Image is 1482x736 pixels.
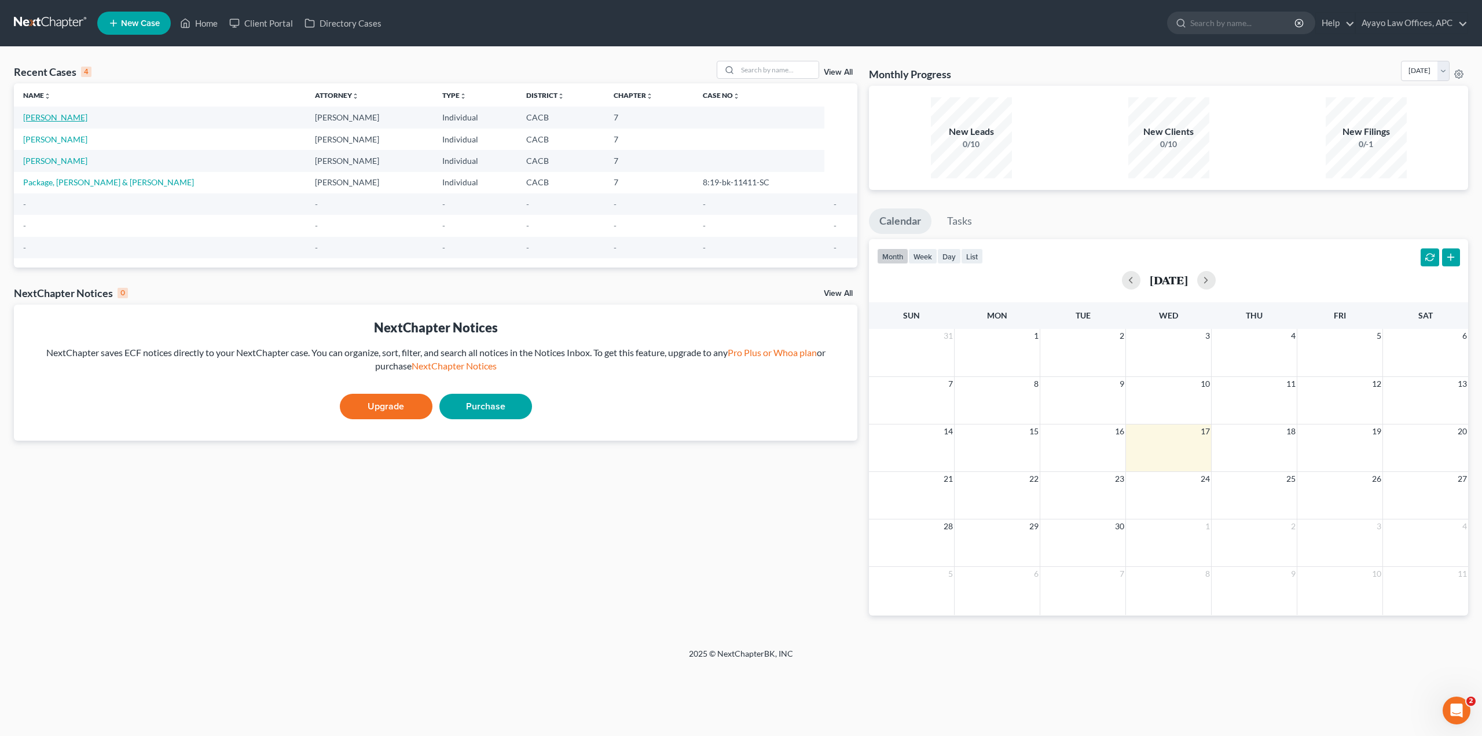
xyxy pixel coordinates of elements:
[1466,697,1476,706] span: 2
[1371,377,1382,391] span: 12
[1118,377,1125,391] span: 9
[604,172,694,193] td: 7
[442,199,445,209] span: -
[931,125,1012,138] div: New Leads
[121,19,160,28] span: New Case
[614,91,653,100] a: Chapterunfold_more
[23,112,87,122] a: [PERSON_NAME]
[1375,519,1382,533] span: 3
[1199,472,1211,486] span: 24
[1371,424,1382,438] span: 19
[937,208,982,234] a: Tasks
[442,91,467,100] a: Typeunfold_more
[1028,424,1040,438] span: 15
[1150,274,1188,286] h2: [DATE]
[824,290,853,298] a: View All
[703,221,706,230] span: -
[1457,377,1468,391] span: 13
[1159,310,1178,320] span: Wed
[1371,472,1382,486] span: 26
[942,329,954,343] span: 31
[1290,519,1297,533] span: 2
[315,221,318,230] span: -
[604,107,694,128] td: 7
[315,91,359,100] a: Attorneyunfold_more
[23,134,87,144] a: [PERSON_NAME]
[81,67,91,77] div: 4
[1326,138,1407,150] div: 0/-1
[1371,567,1382,581] span: 10
[703,199,706,209] span: -
[1033,567,1040,581] span: 6
[1461,519,1468,533] span: 4
[1128,138,1209,150] div: 0/10
[526,199,529,209] span: -
[526,243,529,252] span: -
[517,107,604,128] td: CACB
[1326,125,1407,138] div: New Filings
[646,93,653,100] i: unfold_more
[14,65,91,79] div: Recent Cases
[1457,424,1468,438] span: 20
[433,107,517,128] td: Individual
[604,129,694,150] td: 7
[1356,13,1468,34] a: Ayayo Law Offices, APC
[834,221,837,230] span: -
[23,91,51,100] a: Nameunfold_more
[306,150,433,171] td: [PERSON_NAME]
[1190,12,1296,34] input: Search by name...
[1461,329,1468,343] span: 6
[412,360,497,371] a: NextChapter Notices
[23,221,26,230] span: -
[442,221,445,230] span: -
[526,221,529,230] span: -
[1028,519,1040,533] span: 29
[517,129,604,150] td: CACB
[987,310,1007,320] span: Mon
[1114,519,1125,533] span: 30
[942,424,954,438] span: 14
[1334,310,1346,320] span: Fri
[439,394,532,419] a: Purchase
[614,243,617,252] span: -
[223,13,299,34] a: Client Portal
[1290,567,1297,581] span: 9
[961,248,983,264] button: list
[1457,472,1468,486] span: 27
[1033,329,1040,343] span: 1
[23,177,194,187] a: Package, [PERSON_NAME] & [PERSON_NAME]
[23,318,848,336] div: NextChapter Notices
[903,310,920,320] span: Sun
[947,567,954,581] span: 5
[433,150,517,171] td: Individual
[614,221,617,230] span: -
[517,172,604,193] td: CACB
[315,199,318,209] span: -
[947,377,954,391] span: 7
[118,288,128,298] div: 0
[728,347,817,358] a: Pro Plus or Whoa plan
[1118,567,1125,581] span: 7
[526,91,564,100] a: Districtunfold_more
[1246,310,1263,320] span: Thu
[1128,125,1209,138] div: New Clients
[1114,424,1125,438] span: 16
[869,208,931,234] a: Calendar
[908,248,937,264] button: week
[824,68,853,76] a: View All
[1290,329,1297,343] span: 4
[442,243,445,252] span: -
[1076,310,1091,320] span: Tue
[1033,377,1040,391] span: 8
[1443,697,1470,724] iframe: Intercom live chat
[557,93,564,100] i: unfold_more
[1114,472,1125,486] span: 23
[352,93,359,100] i: unfold_more
[614,199,617,209] span: -
[299,13,387,34] a: Directory Cases
[1316,13,1355,34] a: Help
[433,129,517,150] td: Individual
[23,243,26,252] span: -
[1285,377,1297,391] span: 11
[23,199,26,209] span: -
